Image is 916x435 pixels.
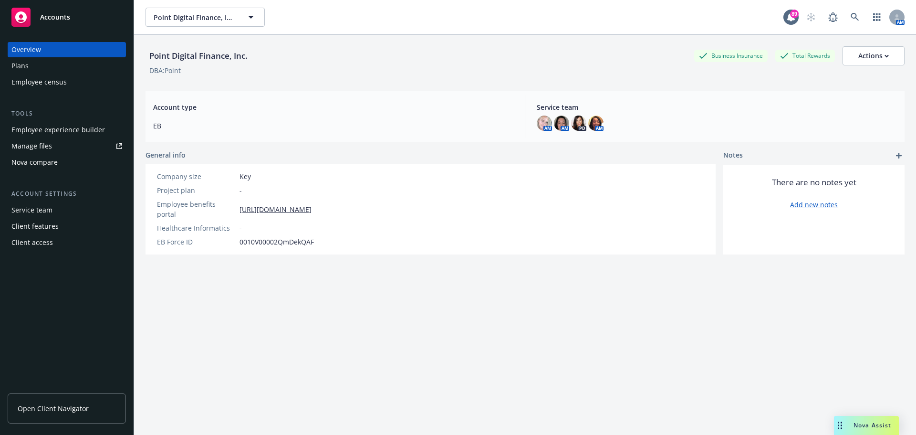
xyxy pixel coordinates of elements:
[239,223,242,233] span: -
[588,116,604,131] img: photo
[775,50,835,62] div: Total Rewards
[149,65,181,75] div: DBA: Point
[11,74,67,90] div: Employee census
[790,10,799,18] div: 89
[854,421,891,429] span: Nova Assist
[8,155,126,170] a: Nova compare
[146,150,186,160] span: General info
[40,13,70,21] span: Accounts
[843,46,905,65] button: Actions
[8,202,126,218] a: Service team
[8,42,126,57] a: Overview
[801,8,821,27] a: Start snowing
[845,8,864,27] a: Search
[157,237,236,247] div: EB Force ID
[154,12,236,22] span: Point Digital Finance, Inc.
[537,102,897,112] span: Service team
[11,202,52,218] div: Service team
[11,155,58,170] div: Nova compare
[239,171,251,181] span: Key
[790,200,838,210] a: Add new notes
[153,102,513,112] span: Account type
[834,416,846,435] div: Drag to move
[11,42,41,57] div: Overview
[8,109,126,118] div: Tools
[772,177,856,188] span: There are no notes yet
[157,199,236,219] div: Employee benefits portal
[867,8,886,27] a: Switch app
[11,122,105,138] div: Employee experience builder
[694,50,768,62] div: Business Insurance
[146,8,265,27] button: Point Digital Finance, Inc.
[8,138,126,154] a: Manage files
[239,204,312,214] a: [URL][DOMAIN_NAME]
[18,403,89,414] span: Open Client Navigator
[157,223,236,233] div: Healthcare Informatics
[834,416,899,435] button: Nova Assist
[8,122,126,138] a: Employee experience builder
[11,138,52,154] div: Manage files
[8,189,126,199] div: Account settings
[8,58,126,74] a: Plans
[157,171,236,181] div: Company size
[8,235,126,250] a: Client access
[11,219,59,234] div: Client features
[858,47,889,65] div: Actions
[11,58,29,74] div: Plans
[11,235,53,250] div: Client access
[537,116,552,131] img: photo
[893,150,905,161] a: add
[8,74,126,90] a: Employee census
[157,185,236,195] div: Project plan
[8,4,126,31] a: Accounts
[571,116,586,131] img: photo
[239,185,242,195] span: -
[146,50,251,62] div: Point Digital Finance, Inc.
[239,237,314,247] span: 0010V00002QmDekQAF
[723,150,743,161] span: Notes
[153,121,513,131] span: EB
[554,116,569,131] img: photo
[823,8,843,27] a: Report a Bug
[8,219,126,234] a: Client features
